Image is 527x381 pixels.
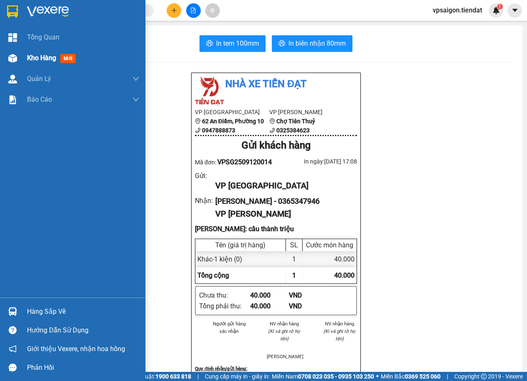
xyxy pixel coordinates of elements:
[199,35,266,52] button: printerIn tem 100mm
[195,224,357,234] div: [PERSON_NAME]: cầu thành triệu
[215,179,350,192] div: VP [GEOGRAPHIC_DATA]
[298,373,374,380] strong: 0708 023 035 - 0935 103 250
[8,54,17,63] img: warehouse-icon
[27,73,51,84] span: Quản Lý
[334,271,355,279] span: 40.000
[250,301,289,311] div: 40.000
[195,138,357,154] div: Gửi khách hàng
[481,374,487,379] span: copyright
[292,271,296,279] span: 1
[303,251,357,267] div: 40.000
[197,255,242,263] span: Khác - 1 kiện (0)
[97,36,164,47] div: 0365347946
[60,54,76,63] span: mới
[276,127,310,134] b: 0325384623
[206,40,213,48] span: printer
[289,301,328,311] div: VND
[27,361,139,374] div: Phản hồi
[276,118,315,125] b: Chợ Tiên Thuỷ
[9,364,17,371] span: message
[497,4,503,10] sup: 1
[195,118,201,124] span: environment
[305,241,355,249] div: Cước món hàng
[199,290,250,300] div: Chưa thu :
[8,95,17,104] img: solution-icon
[167,3,181,18] button: plus
[289,290,328,300] div: VND
[7,7,91,26] div: [GEOGRAPHIC_DATA]
[195,76,224,105] img: logo.jpg
[511,7,519,14] span: caret-down
[9,326,17,334] span: question-circle
[97,52,109,61] span: DĐ:
[27,32,59,42] span: Tổng Quan
[97,7,117,16] span: Nhận:
[381,372,441,381] span: Miền Bắc
[507,3,522,18] button: caret-down
[202,118,264,125] b: 62 An Điềm, Phường 10
[272,35,352,52] button: printerIn biên nhận 80mm
[9,345,17,353] span: notification
[205,372,270,381] span: Cung cấp máy in - giấy in:
[133,76,139,82] span: down
[268,328,300,342] i: (Kí và ghi rõ họ tên)
[195,107,269,117] li: VP [GEOGRAPHIC_DATA]
[27,94,52,105] span: Báo cáo
[195,365,357,372] div: Quy định nhận/gửi hàng :
[216,38,259,49] span: In tem 100mm
[250,290,289,300] div: 40.000
[269,107,344,117] li: VP [PERSON_NAME]
[190,7,196,13] span: file-add
[115,372,191,381] span: Hỗ trợ kỹ thuật:
[97,7,164,26] div: [PERSON_NAME]
[27,54,56,62] span: Kho hàng
[212,320,247,335] li: Người gửi hàng xác nhận
[195,76,357,92] li: Nhà xe Tiến Đạt
[7,7,20,16] span: Gửi:
[272,372,374,381] span: Miền Nam
[186,3,201,18] button: file-add
[197,372,199,381] span: |
[195,157,276,167] div: Mã đơn:
[426,5,489,15] span: vpsaigon.tiendat
[8,33,17,42] img: dashboard-icon
[171,7,177,13] span: plus
[493,7,500,14] img: icon-new-feature
[215,195,350,207] div: [PERSON_NAME] - 0365347946
[217,158,272,166] span: VPSG2509120014
[209,7,215,13] span: aim
[133,96,139,103] span: down
[267,353,302,360] li: [PERSON_NAME]
[195,127,201,133] span: phone
[97,26,164,36] div: [PERSON_NAME]
[97,47,159,76] span: cầu thành triệu
[195,171,215,181] div: Gửi :
[27,344,125,354] span: Giới thiệu Vexere, nhận hoa hồng
[8,75,17,83] img: warehouse-icon
[215,208,350,220] div: VP [PERSON_NAME]
[205,3,220,18] button: aim
[447,372,448,381] span: |
[267,320,302,327] li: NV nhận hàng
[197,241,283,249] div: Tên (giá trị hàng)
[269,127,275,133] span: phone
[405,373,441,380] strong: 0369 525 060
[8,307,17,316] img: warehouse-icon
[498,4,501,10] span: 1
[202,127,235,134] b: 0947888873
[7,5,18,18] img: logo-vxr
[155,373,191,380] strong: 1900 633 818
[288,38,346,49] span: In biên nhận 80mm
[322,320,357,327] li: NV nhận hàng
[27,324,139,337] div: Hướng dẫn sử dụng
[269,118,275,124] span: environment
[323,328,355,342] i: (Kí và ghi rõ họ tên)
[199,301,250,311] div: Tổng phải thu :
[276,157,357,166] div: In ngày: [DATE] 17:08
[376,375,379,378] span: ⚪️
[288,241,300,249] div: SL
[278,40,285,48] span: printer
[197,271,229,279] span: Tổng cộng
[195,195,215,206] div: Nhận :
[27,305,139,318] div: Hàng sắp về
